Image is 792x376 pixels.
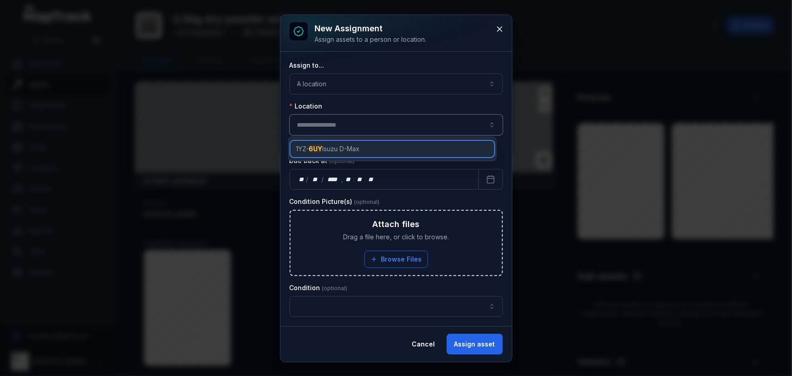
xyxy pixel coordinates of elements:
label: Assign to... [290,61,325,70]
span: 1YZ- Isuzu D-Max [296,144,359,153]
label: Due back at [290,156,355,165]
div: month, [309,175,321,184]
h3: Attach files [373,218,420,231]
h3: New assignment [315,22,427,35]
div: minute, [355,175,364,184]
button: Calendar [478,169,503,190]
button: Assign asset [447,334,503,355]
div: year, [325,175,341,184]
div: / [306,175,309,184]
div: / [321,175,325,184]
span: 6UY [309,145,322,153]
button: Browse Files [364,251,428,268]
label: Condition Picture(s) [290,197,380,206]
div: Assign assets to a person or location. [315,35,427,44]
label: Condition [290,283,348,292]
div: am/pm, [366,175,376,184]
span: Drag a file here, or click to browse. [343,233,449,242]
div: hour, [344,175,353,184]
div: , [341,175,344,184]
div: : [353,175,355,184]
label: Location [290,102,323,111]
button: A location [290,74,503,94]
div: day, [297,175,306,184]
button: Cancel [404,334,443,355]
